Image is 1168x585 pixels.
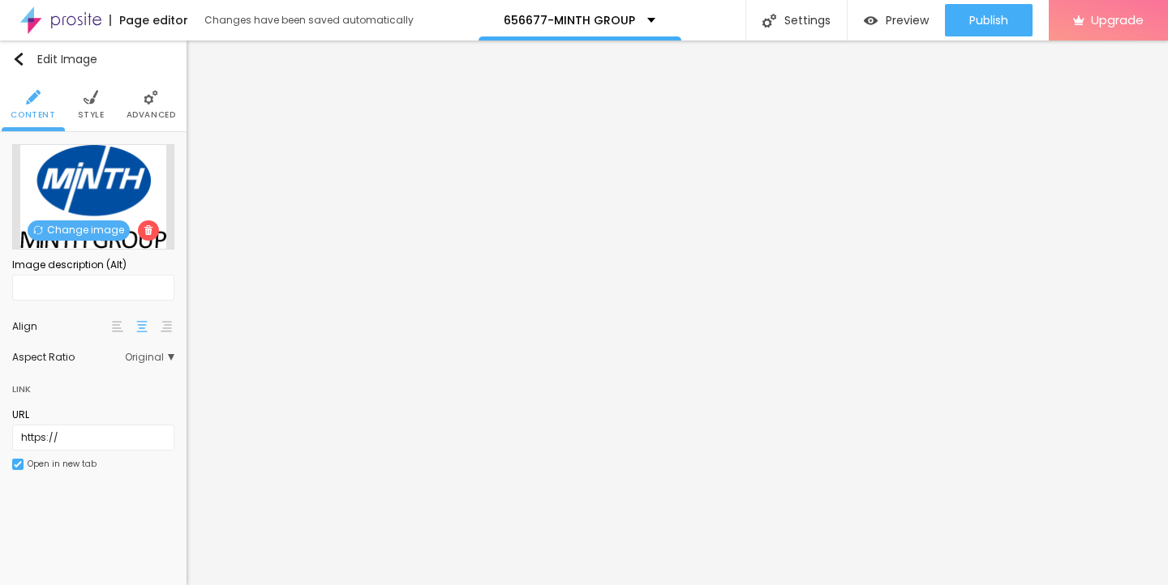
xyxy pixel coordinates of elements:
[28,220,130,241] span: Change image
[1091,13,1144,27] span: Upgrade
[136,321,148,332] img: paragraph-center-align.svg
[144,225,153,235] img: Icone
[969,14,1008,27] span: Publish
[84,90,98,105] img: Icone
[504,15,635,26] p: 656677-MINTH GROUP
[12,408,174,422] div: URL
[12,258,174,272] div: Image description (Alt)
[144,90,158,105] img: Icone
[11,111,55,119] span: Content
[14,460,22,468] img: Icone
[762,14,776,28] img: Icone
[12,53,97,66] div: Edit Image
[864,14,878,28] img: view-1.svg
[127,111,176,119] span: Advanced
[26,90,41,105] img: Icone
[28,460,97,468] div: Open in new tab
[161,321,172,332] img: paragraph-right-align.svg
[886,14,929,27] span: Preview
[12,53,25,66] img: Icone
[204,15,414,25] div: Changes have been saved automatically
[12,380,31,398] div: Link
[78,111,105,119] span: Style
[112,321,123,332] img: paragraph-left-align.svg
[109,15,188,26] div: Page editor
[33,225,43,235] img: Icone
[187,41,1168,585] iframe: Editor
[125,352,174,362] span: Original
[12,370,174,399] div: Link
[945,4,1033,36] button: Publish
[12,322,109,331] div: Align
[848,4,945,36] button: Preview
[12,352,125,362] div: Aspect Ratio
